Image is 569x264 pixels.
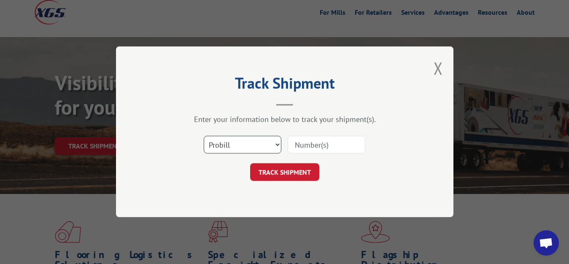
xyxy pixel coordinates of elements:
input: Number(s) [288,136,365,154]
div: Enter your information below to track your shipment(s). [158,115,411,124]
button: Close modal [434,57,443,79]
button: TRACK SHIPMENT [250,164,319,181]
div: Open chat [534,230,559,256]
h2: Track Shipment [158,77,411,93]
